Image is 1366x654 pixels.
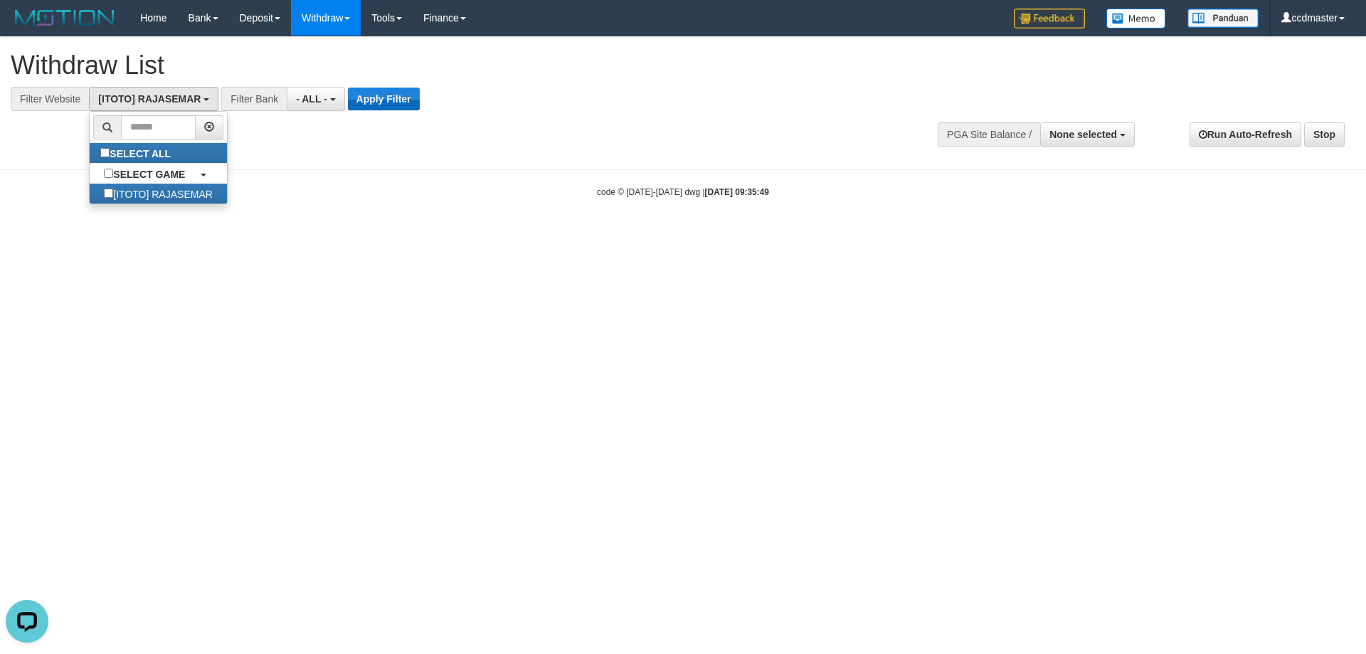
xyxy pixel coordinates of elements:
img: Feedback.jpg [1014,9,1085,28]
input: [ITOTO] RAJASEMAR [104,189,113,198]
h1: Withdraw List [11,51,896,80]
small: code © [DATE]-[DATE] dwg | [597,187,769,197]
img: Button%20Memo.svg [1106,9,1166,28]
a: Run Auto-Refresh [1190,122,1301,147]
div: Filter Website [11,87,89,111]
strong: [DATE] 09:35:49 [705,187,769,197]
span: [ITOTO] RAJASEMAR [98,93,201,105]
label: SELECT ALL [90,143,185,163]
input: SELECT ALL [100,148,110,157]
b: SELECT GAME [113,169,185,180]
a: Stop [1304,122,1345,147]
img: panduan.png [1187,9,1259,28]
a: SELECT GAME [90,164,227,184]
button: Open LiveChat chat widget [6,6,48,48]
img: MOTION_logo.png [11,7,119,28]
button: [ITOTO] RAJASEMAR [89,87,218,111]
button: Apply Filter [348,88,420,110]
div: Filter Bank [221,87,287,111]
div: PGA Site Balance / [938,122,1040,147]
span: None selected [1049,129,1117,140]
input: SELECT GAME [104,169,113,178]
label: [ITOTO] RAJASEMAR [90,184,227,204]
button: None selected [1040,122,1135,147]
span: - ALL - [296,93,327,105]
button: - ALL - [287,87,344,111]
